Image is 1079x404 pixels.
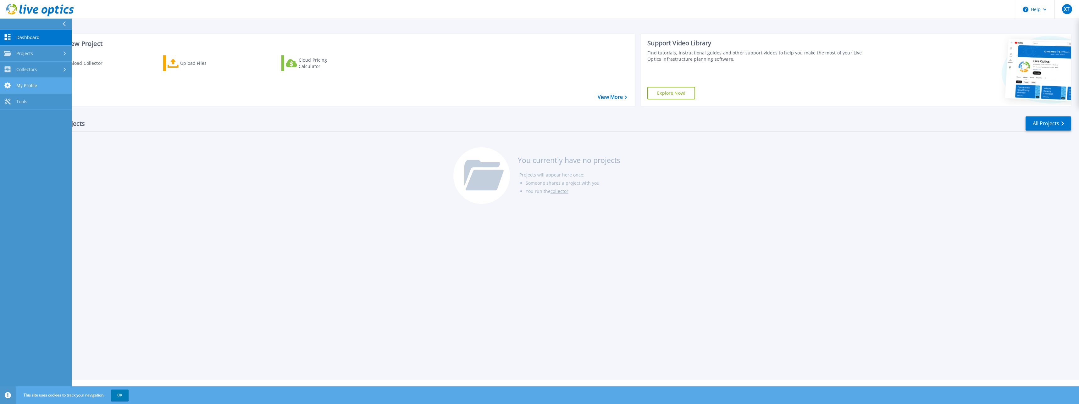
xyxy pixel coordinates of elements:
[16,51,33,56] span: Projects
[17,390,129,401] span: This site uses cookies to track your navigation.
[180,57,230,70] div: Upload Files
[519,171,620,179] li: Projects will appear here once:
[111,390,129,401] button: OK
[16,83,37,88] span: My Profile
[45,40,627,47] h3: Start a New Project
[61,57,111,70] div: Download Collector
[526,187,620,195] li: You run the
[598,94,627,100] a: View More
[16,99,27,104] span: Tools
[647,87,695,99] a: Explore Now!
[1064,7,1070,12] span: XT
[163,55,233,71] a: Upload Files
[647,50,872,62] div: Find tutorials, instructional guides and other support videos to help you make the most of your L...
[16,67,37,72] span: Collectors
[1026,116,1071,131] a: All Projects
[551,188,568,194] a: collector
[16,35,40,40] span: Dashboard
[526,179,620,187] li: Someone shares a project with you
[518,157,620,164] h3: You currently have no projects
[647,39,872,47] div: Support Video Library
[45,55,115,71] a: Download Collector
[281,55,351,71] a: Cloud Pricing Calculator
[299,57,349,70] div: Cloud Pricing Calculator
